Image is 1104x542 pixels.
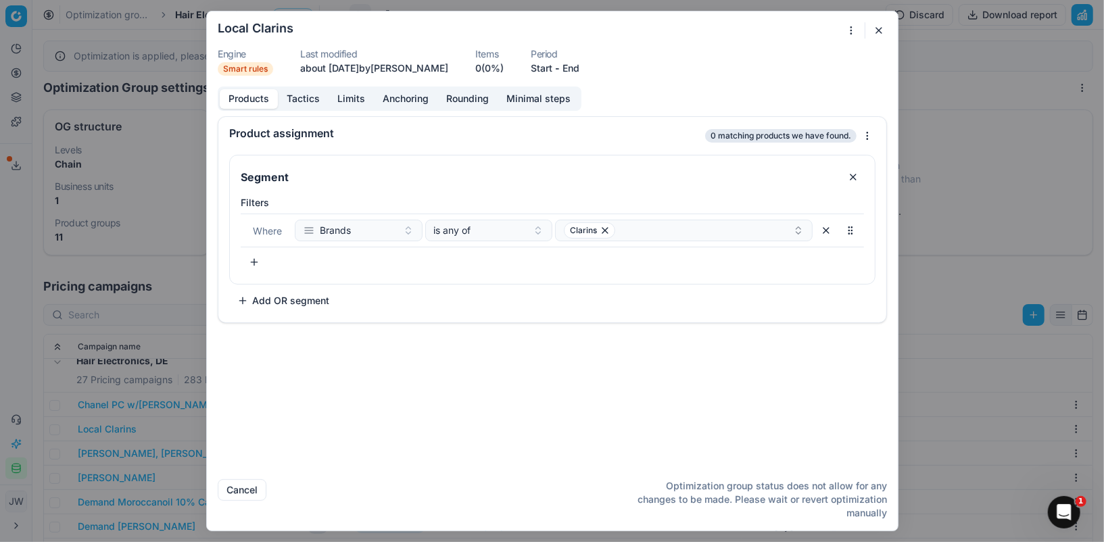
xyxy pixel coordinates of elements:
span: - [555,61,560,75]
button: Minimal steps [498,89,579,109]
span: Where [253,225,282,237]
span: 0 matching products we have found. [705,129,857,143]
h2: Local Clarins [218,22,293,34]
dt: Last modified [300,49,448,59]
button: Tactics [278,89,329,109]
span: Clarins [570,225,597,236]
span: is any of [433,224,471,237]
button: Rounding [437,89,498,109]
dt: Engine [218,49,273,59]
label: Filters [241,196,864,210]
button: Limits [329,89,374,109]
button: Cancel [218,479,266,501]
iframe: Intercom live chat [1048,496,1080,528]
dt: Items [475,49,504,59]
div: Product assignment [229,128,702,139]
span: about [DATE] by [PERSON_NAME] [300,62,448,74]
input: Segment [238,166,837,188]
button: Clarins [555,220,813,241]
button: Add OR segment [229,290,337,312]
span: Brands [320,224,351,237]
span: 1 [1076,496,1086,507]
p: Optimization group status does not allow for any changes to be made. Please wait or revert optimi... [627,479,887,520]
a: 0(0%) [475,61,504,75]
button: End [562,61,579,75]
dt: Period [531,49,579,59]
span: Smart rules [218,62,273,76]
button: Anchoring [374,89,437,109]
button: Start [531,61,552,75]
button: Products [220,89,278,109]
